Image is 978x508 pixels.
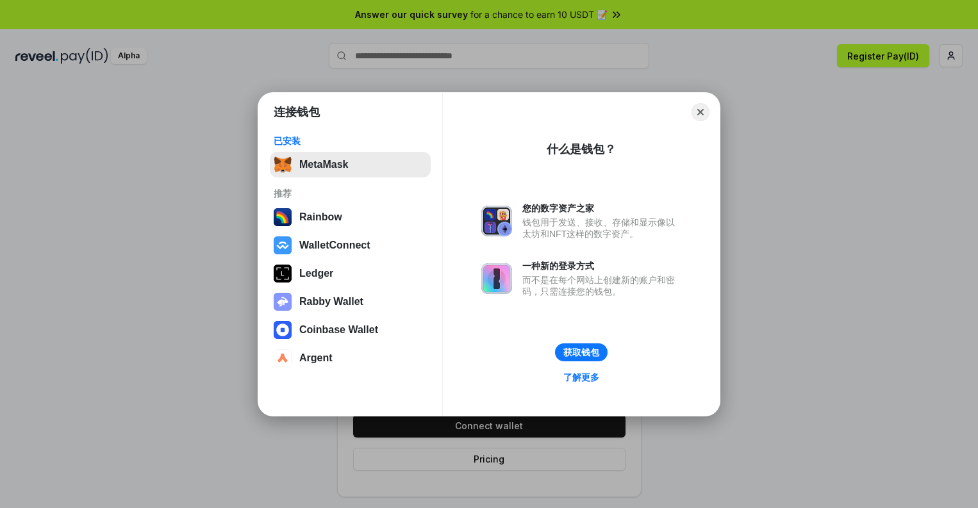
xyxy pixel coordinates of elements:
button: 获取钱包 [555,343,608,361]
button: Coinbase Wallet [270,317,431,343]
div: 而不是在每个网站上创建新的账户和密码，只需连接您的钱包。 [522,274,681,297]
img: svg+xml,%3Csvg%20width%3D%2228%22%20height%3D%2228%22%20viewBox%3D%220%200%2028%2028%22%20fill%3D... [274,236,292,254]
button: Rainbow [270,204,431,230]
div: Ledger [299,268,333,279]
img: svg+xml,%3Csvg%20width%3D%2228%22%20height%3D%2228%22%20viewBox%3D%220%200%2028%2028%22%20fill%3D... [274,321,292,339]
button: MetaMask [270,152,431,177]
div: Argent [299,352,333,364]
div: 钱包用于发送、接收、存储和显示像以太坊和NFT这样的数字资产。 [522,217,681,240]
button: Argent [270,345,431,371]
img: svg+xml,%3Csvg%20xmlns%3D%22http%3A%2F%2Fwww.w3.org%2F2000%2Fsvg%22%20width%3D%2228%22%20height%3... [274,265,292,283]
div: 什么是钱包？ [547,142,616,157]
img: svg+xml,%3Csvg%20xmlns%3D%22http%3A%2F%2Fwww.w3.org%2F2000%2Fsvg%22%20fill%3D%22none%22%20viewBox... [274,293,292,311]
div: WalletConnect [299,240,370,251]
button: Rabby Wallet [270,289,431,315]
div: 您的数字资产之家 [522,202,681,214]
img: svg+xml,%3Csvg%20xmlns%3D%22http%3A%2F%2Fwww.w3.org%2F2000%2Fsvg%22%20fill%3D%22none%22%20viewBox... [481,263,512,294]
a: 了解更多 [556,369,607,386]
div: 已安装 [274,135,427,147]
div: 一种新的登录方式 [522,260,681,272]
img: svg+xml,%3Csvg%20width%3D%22120%22%20height%3D%22120%22%20viewBox%3D%220%200%20120%20120%22%20fil... [274,208,292,226]
button: Ledger [270,261,431,286]
div: MetaMask [299,159,348,170]
div: Coinbase Wallet [299,324,378,336]
h1: 连接钱包 [274,104,320,120]
div: 了解更多 [563,372,599,383]
img: svg+xml,%3Csvg%20xmlns%3D%22http%3A%2F%2Fwww.w3.org%2F2000%2Fsvg%22%20fill%3D%22none%22%20viewBox... [481,206,512,236]
img: svg+xml,%3Csvg%20width%3D%2228%22%20height%3D%2228%22%20viewBox%3D%220%200%2028%2028%22%20fill%3D... [274,349,292,367]
img: svg+xml,%3Csvg%20fill%3D%22none%22%20height%3D%2233%22%20viewBox%3D%220%200%2035%2033%22%20width%... [274,156,292,174]
button: Close [692,103,709,121]
div: 获取钱包 [563,347,599,358]
button: WalletConnect [270,233,431,258]
div: 推荐 [274,188,427,199]
div: Rabby Wallet [299,296,363,307]
div: Rainbow [299,211,342,223]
